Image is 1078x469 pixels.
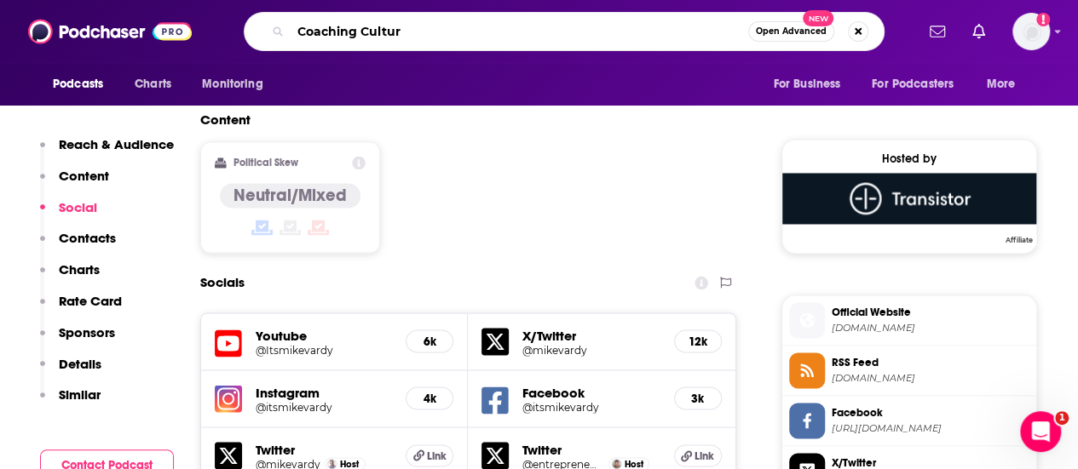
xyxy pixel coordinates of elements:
[789,302,1029,338] a: Official Website[DOMAIN_NAME]
[689,391,707,405] h5: 3k
[1012,13,1050,50] span: Logged in as LBraverman
[215,385,242,412] img: iconImage
[832,354,1029,369] span: RSS Feed
[975,68,1037,100] button: open menu
[340,458,359,469] span: Host
[40,136,174,168] button: Reach & Audience
[872,72,954,96] span: For Podcasters
[695,449,714,462] span: Link
[59,136,174,152] p: Reach & Audience
[135,72,171,96] span: Charts
[748,21,834,42] button: Open AdvancedNew
[1036,13,1050,26] svg: Add a profile image
[59,261,100,277] p: Charts
[41,68,125,100] button: open menu
[59,356,101,372] p: Details
[124,68,182,100] a: Charts
[40,356,101,387] button: Details
[987,72,1016,96] span: More
[420,391,439,405] h5: 4k
[966,17,992,46] a: Show notifications dropdown
[803,10,833,26] span: New
[522,384,660,400] h5: Facebook
[789,403,1029,438] a: Facebook[URL][DOMAIN_NAME]
[40,261,100,293] button: Charts
[291,18,748,45] input: Search podcasts, credits, & more...
[53,72,103,96] span: Podcasts
[1002,235,1036,245] span: Affiliate
[59,230,116,246] p: Contacts
[244,12,885,51] div: Search podcasts, credits, & more...
[789,352,1029,388] a: RSS Feed[DOMAIN_NAME]
[773,72,840,96] span: For Business
[782,152,1036,166] div: Hosted by
[40,293,122,324] button: Rate Card
[832,371,1029,384] span: feeds.transistor.fm
[420,334,439,348] h5: 6k
[40,168,109,199] button: Content
[59,293,122,309] p: Rate Card
[689,334,707,348] h5: 12k
[522,327,660,343] h5: X/Twitter
[861,68,978,100] button: open menu
[522,441,660,457] h5: Twitter
[1055,411,1069,425] span: 1
[28,15,192,48] img: Podchaser - Follow, Share and Rate Podcasts
[59,386,101,403] p: Similar
[59,168,109,184] p: Content
[256,327,392,343] h5: Youtube
[1012,13,1050,50] button: Show profile menu
[202,72,262,96] span: Monitoring
[59,324,115,340] p: Sponsors
[832,304,1029,319] span: Official Website
[256,343,392,356] a: @Itsmikevardy
[40,324,115,356] button: Sponsors
[782,173,1036,224] img: Transistor
[40,230,116,261] button: Contacts
[923,17,952,46] a: Show notifications dropdown
[612,459,621,468] img: Jonathan Levi
[200,112,723,128] h2: Content
[59,199,97,215] p: Social
[761,68,862,100] button: open menu
[1020,411,1061,452] iframe: Intercom live chat
[327,459,337,468] img: Mike Vardy
[625,458,643,469] span: Host
[190,68,285,100] button: open menu
[200,266,245,299] h2: Socials
[256,400,392,413] a: @itsmikevardy
[256,441,392,457] h5: Twitter
[256,384,392,400] h5: Instagram
[674,444,722,466] a: Link
[832,421,1029,434] span: https://www.facebook.com/itsmikevardy
[233,157,298,169] h2: Political Skew
[40,199,97,231] button: Social
[782,173,1036,243] a: Transistor
[1012,13,1050,50] img: User Profile
[233,185,347,206] h4: Neutral/Mixed
[406,444,453,466] a: Link
[522,343,660,356] a: @mikevardy
[832,404,1029,420] span: Facebook
[522,400,660,413] a: @itsmikevardy
[832,321,1029,334] span: mikevardy.com
[756,27,827,36] span: Open Advanced
[427,449,447,462] span: Link
[40,386,101,418] button: Similar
